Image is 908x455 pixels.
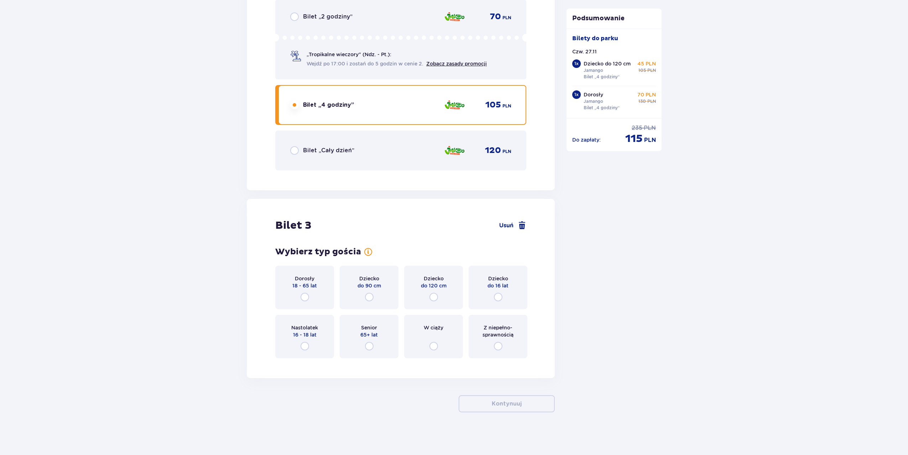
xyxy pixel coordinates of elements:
[421,282,447,289] span: do 120 cm
[485,145,501,156] span: 120
[572,35,618,42] p: Bilety do parku
[584,98,603,105] p: Jamango
[292,282,317,289] span: 18 - 65 lat
[584,67,603,74] p: Jamango
[644,124,656,132] span: PLN
[572,59,581,68] div: 1 x
[303,147,354,154] span: Bilet „Cały dzień”
[475,324,521,338] span: Z niepełno­sprawnością
[584,74,620,80] p: Bilet „4 godziny”
[275,219,312,232] h2: Bilet 3
[275,247,361,257] h3: Wybierz typ gościa
[426,61,487,67] a: Zobacz zasady promocji
[492,400,522,408] p: Kontynuuj
[291,324,318,331] span: Nastolatek
[499,221,526,230] a: Usuń
[359,275,379,282] span: Dziecko
[444,143,465,158] img: Jamango
[647,98,656,105] span: PLN
[361,324,377,331] span: Senior
[637,91,656,98] p: 70 PLN
[485,100,501,110] span: 105
[488,275,508,282] span: Dziecko
[424,324,443,331] span: W ciąży
[307,60,423,67] span: Wejdź po 17:00 i zostań do 5 godzin w cenie 2.
[647,67,656,74] span: PLN
[584,60,631,67] p: Dziecko do 120 cm
[303,101,354,109] span: Bilet „4 godziny”
[307,51,391,58] span: „Tropikalne wieczory" (Ndz. - Pt.):
[502,103,511,109] span: PLN
[567,14,662,23] p: Podsumowanie
[644,136,656,144] span: PLN
[584,91,603,98] p: Dorosły
[490,11,501,22] span: 70
[502,15,511,21] span: PLN
[444,97,465,112] img: Jamango
[360,331,378,338] span: 65+ lat
[572,90,581,99] div: 1 x
[424,275,444,282] span: Dziecko
[638,98,646,105] span: 130
[295,275,314,282] span: Dorosły
[358,282,381,289] span: do 90 cm
[572,136,601,143] p: Do zapłaty :
[632,124,642,132] span: 235
[303,13,353,21] span: Bilet „2 godziny”
[572,48,597,55] p: Czw. 27.11
[499,222,513,229] span: Usuń
[444,9,465,24] img: Jamango
[638,67,646,74] span: 105
[487,282,508,289] span: do 16 lat
[584,105,620,111] p: Bilet „4 godziny”
[293,331,317,338] span: 16 - 18 lat
[459,395,555,412] button: Kontynuuj
[637,60,656,67] p: 45 PLN
[502,148,511,155] span: PLN
[625,132,643,146] span: 115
